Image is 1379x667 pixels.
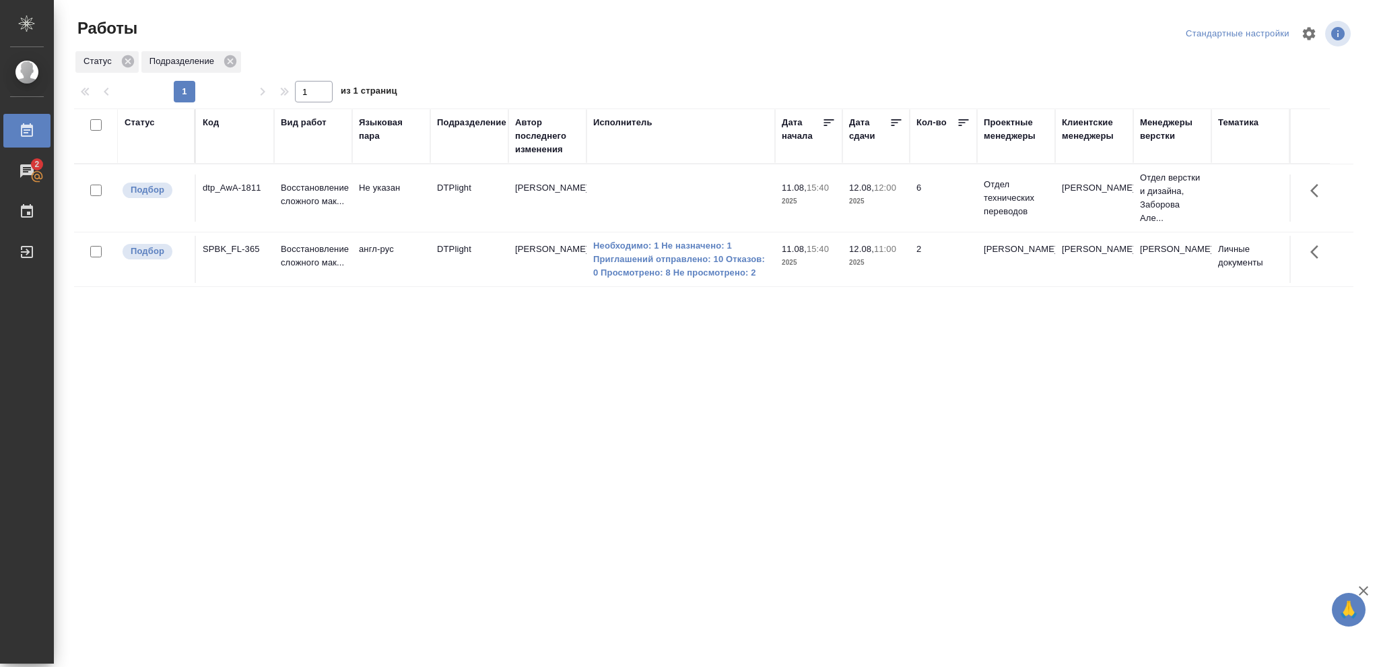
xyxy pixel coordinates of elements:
[281,243,345,269] p: Восстановление сложного мак...
[910,236,977,283] td: 2
[430,236,508,283] td: DTPlight
[1140,171,1205,225] p: Отдел верстки и дизайна, Заборова Але...
[807,183,829,193] p: 15:40
[984,116,1048,143] div: Проектные менеджеры
[437,116,506,129] div: Подразделение
[593,239,768,280] a: Необходимо: 1 Не назначено: 1 Приглашений отправлено: 10 Отказов: 0 Просмотрено: 8 Не просмотрено: 2
[1337,596,1360,624] span: 🙏
[916,116,947,129] div: Кол-во
[1182,24,1293,44] div: split button
[131,245,164,258] p: Подбор
[508,174,586,222] td: [PERSON_NAME]
[341,83,397,102] span: из 1 страниц
[1055,174,1133,222] td: [PERSON_NAME]
[593,116,652,129] div: Исполнитель
[1140,243,1205,256] p: [PERSON_NAME]
[203,243,267,256] div: SPBK_FL-365
[352,174,430,222] td: Не указан
[1218,116,1258,129] div: Тематика
[977,171,1055,225] td: Отдел технических переводов
[874,244,896,254] p: 11:00
[131,183,164,197] p: Подбор
[515,116,580,156] div: Автор последнего изменения
[849,244,874,254] p: 12.08,
[782,116,822,143] div: Дата начала
[1140,116,1205,143] div: Менеджеры верстки
[203,116,219,129] div: Код
[430,174,508,222] td: DTPlight
[1325,21,1353,46] span: Посмотреть информацию
[977,236,1055,283] td: [PERSON_NAME]
[352,236,430,283] td: англ-рус
[74,18,137,39] span: Работы
[281,116,327,129] div: Вид работ
[121,181,188,199] div: Можно подбирать исполнителей
[125,116,155,129] div: Статус
[203,181,267,195] div: dtp_AwA-1811
[782,244,807,254] p: 11.08,
[1332,593,1366,627] button: 🙏
[281,181,345,208] p: Восстановление сложного мак...
[121,243,188,261] div: Можно подбирать исполнителей
[849,195,903,208] p: 2025
[1302,174,1335,207] button: Здесь прячутся важные кнопки
[83,55,116,68] p: Статус
[849,116,889,143] div: Дата сдачи
[782,183,807,193] p: 11.08,
[1302,236,1335,268] button: Здесь прячутся важные кнопки
[3,154,51,188] a: 2
[849,256,903,269] p: 2025
[849,183,874,193] p: 12.08,
[782,195,836,208] p: 2025
[508,236,586,283] td: [PERSON_NAME]
[874,183,896,193] p: 12:00
[149,55,219,68] p: Подразделение
[1062,116,1126,143] div: Клиентские менеджеры
[26,158,47,171] span: 2
[782,256,836,269] p: 2025
[1218,243,1283,269] p: Личные документы
[807,244,829,254] p: 15:40
[359,116,424,143] div: Языковая пара
[1293,18,1325,50] span: Настроить таблицу
[75,51,139,73] div: Статус
[1055,236,1133,283] td: [PERSON_NAME]
[141,51,241,73] div: Подразделение
[910,174,977,222] td: 6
